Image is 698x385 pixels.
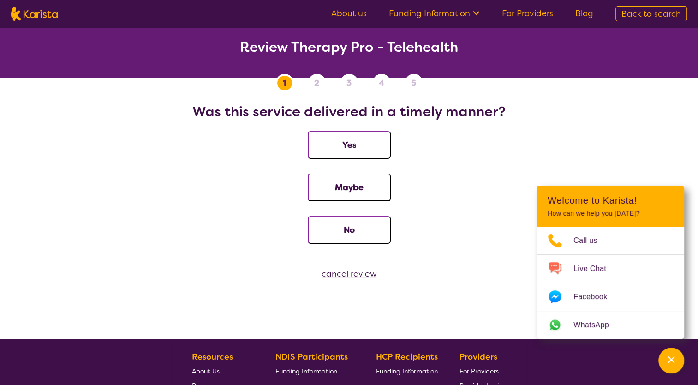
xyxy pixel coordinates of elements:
p: How can we help you [DATE]? [548,210,673,217]
a: Funding Information [275,364,355,378]
a: For Providers [459,364,502,378]
span: 1 [283,76,286,90]
span: WhatsApp [573,318,620,332]
button: Maybe [308,174,391,201]
span: Back to search [621,8,681,19]
a: About us [331,8,367,19]
h2: Was this service delivered in a timely manner? [11,103,687,120]
b: NDIS Participants [275,351,348,362]
span: About Us [192,367,220,375]
span: Live Chat [573,262,617,276]
button: Yes [308,131,391,159]
h2: Review Therapy Pro - Telehealth [11,39,687,55]
span: 3 [346,76,352,90]
a: Web link opens in a new tab. [537,311,684,339]
img: Karista logo [11,7,58,21]
ul: Choose channel [537,227,684,339]
b: Providers [459,351,497,362]
a: Back to search [615,6,687,21]
button: Channel Menu [658,348,684,373]
h2: Welcome to Karista! [548,195,673,206]
b: HCP Recipients [376,351,438,362]
b: Resources [192,351,233,362]
span: Funding Information [275,367,337,375]
button: No [308,216,391,244]
span: Call us [573,234,609,247]
span: 5 [411,76,416,90]
span: Funding Information [376,367,438,375]
span: Facebook [573,290,618,304]
div: Channel Menu [537,186,684,339]
a: Blog [575,8,593,19]
a: Funding Information [376,364,438,378]
a: Funding Information [389,8,480,19]
a: About Us [192,364,254,378]
a: For Providers [502,8,553,19]
span: For Providers [459,367,499,375]
span: 2 [314,76,319,90]
span: 4 [379,76,384,90]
